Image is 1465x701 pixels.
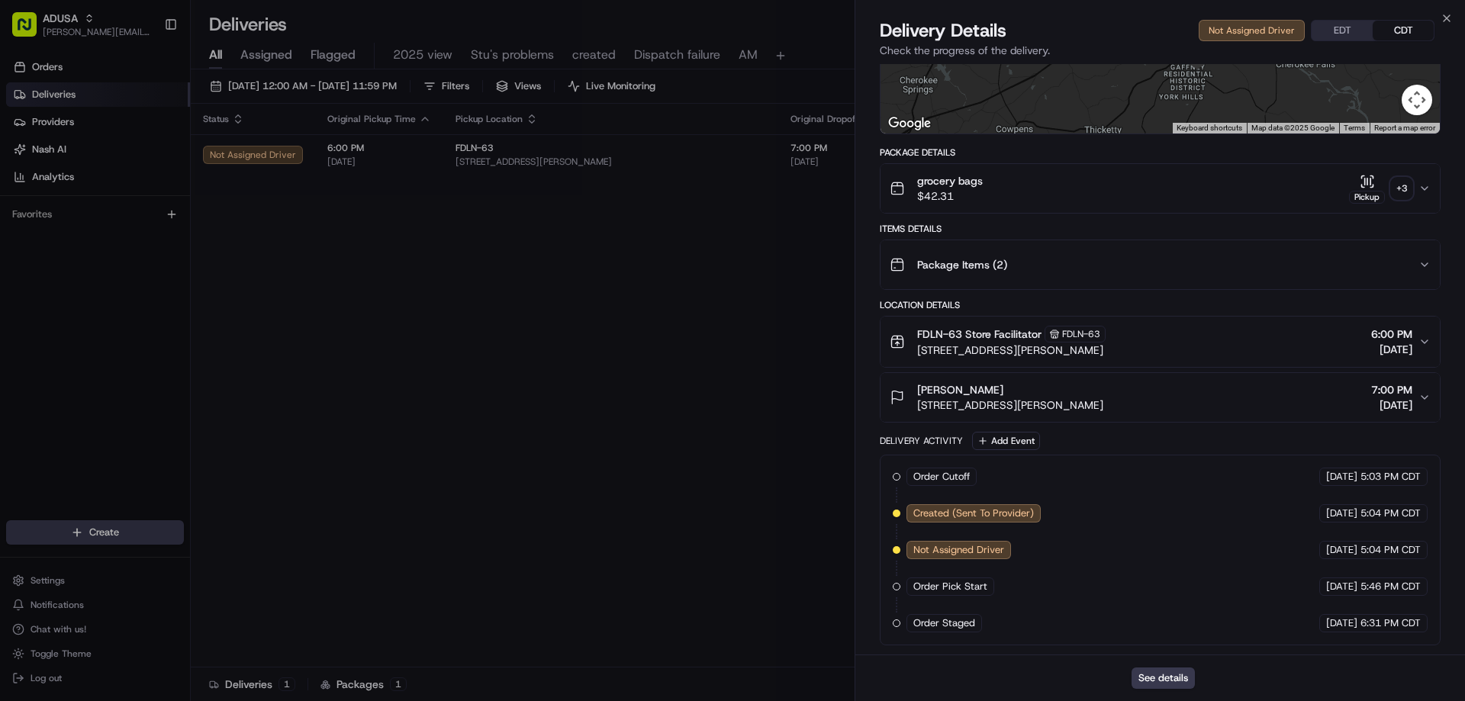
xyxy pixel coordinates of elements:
span: [PERSON_NAME] [917,382,1003,397]
img: 1736555255976-a54dd68f-1ca7-489b-9aae-adbdc363a1c4 [15,146,43,173]
span: grocery bags [917,173,983,188]
span: 7:00 PM [1371,382,1412,397]
p: Check the progress of the delivery. [880,43,1441,58]
span: 5:04 PM CDT [1360,543,1421,557]
button: Start new chat [259,150,278,169]
span: 5:04 PM CDT [1360,506,1421,520]
button: Pickup [1349,174,1385,204]
span: [DATE] [1326,580,1357,593]
div: We're available if you need us! [52,161,193,173]
span: Order Cutoff [913,470,970,484]
p: Welcome 👋 [15,61,278,85]
img: Nash [15,15,46,46]
span: [DATE] [1326,543,1357,557]
span: Order Pick Start [913,580,987,593]
span: [DATE] [1326,506,1357,520]
div: 📗 [15,223,27,235]
span: Created (Sent To Provider) [913,506,1034,520]
a: 📗Knowledge Base [9,215,123,243]
a: Report a map error [1374,124,1435,132]
span: FDLN-63 Store Facilitator [917,326,1042,342]
span: $42.31 [917,188,983,204]
span: [STREET_ADDRESS][PERSON_NAME] [917,342,1106,358]
div: 💻 [129,223,141,235]
span: API Documentation [144,221,245,236]
button: EDT [1312,21,1373,40]
a: Open this area in Google Maps (opens a new window) [884,114,935,133]
img: Google [884,114,935,133]
span: 5:03 PM CDT [1360,470,1421,484]
span: FDLN-63 [1062,328,1100,340]
span: Knowledge Base [31,221,117,236]
div: Items Details [880,223,1441,235]
span: [DATE] [1326,616,1357,630]
button: Package Items (2) [881,240,1440,289]
button: CDT [1373,21,1434,40]
button: Add Event [972,432,1040,450]
button: Pickup+3 [1349,174,1412,204]
span: Package Items ( 2 ) [917,257,1007,272]
div: Package Details [880,146,1441,159]
span: Delivery Details [880,18,1006,43]
button: Map camera controls [1402,85,1432,115]
span: Order Staged [913,616,975,630]
span: Pylon [152,259,185,270]
div: + 3 [1391,178,1412,199]
input: Clear [40,98,252,114]
button: See details [1132,667,1195,689]
button: Keyboard shortcuts [1177,123,1242,133]
span: 6:00 PM [1371,326,1412,342]
div: Location Details [880,299,1441,311]
span: [STREET_ADDRESS][PERSON_NAME] [917,397,1103,413]
a: 💻API Documentation [123,215,251,243]
span: [DATE] [1371,342,1412,357]
div: Delivery Activity [880,435,963,447]
span: 5:46 PM CDT [1360,580,1421,593]
span: [DATE] [1326,470,1357,484]
span: 6:31 PM CDT [1360,616,1421,630]
span: Not Assigned Driver [913,543,1004,557]
a: Terms [1344,124,1365,132]
a: Powered byPylon [108,258,185,270]
span: Map data ©2025 Google [1251,124,1335,132]
button: FDLN-63 Store FacilitatorFDLN-63[STREET_ADDRESS][PERSON_NAME]6:00 PM[DATE] [881,317,1440,367]
button: grocery bags$42.31Pickup+3 [881,164,1440,213]
span: [DATE] [1371,397,1412,413]
button: [PERSON_NAME][STREET_ADDRESS][PERSON_NAME]7:00 PM[DATE] [881,373,1440,422]
div: Pickup [1349,191,1385,204]
div: Start new chat [52,146,250,161]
